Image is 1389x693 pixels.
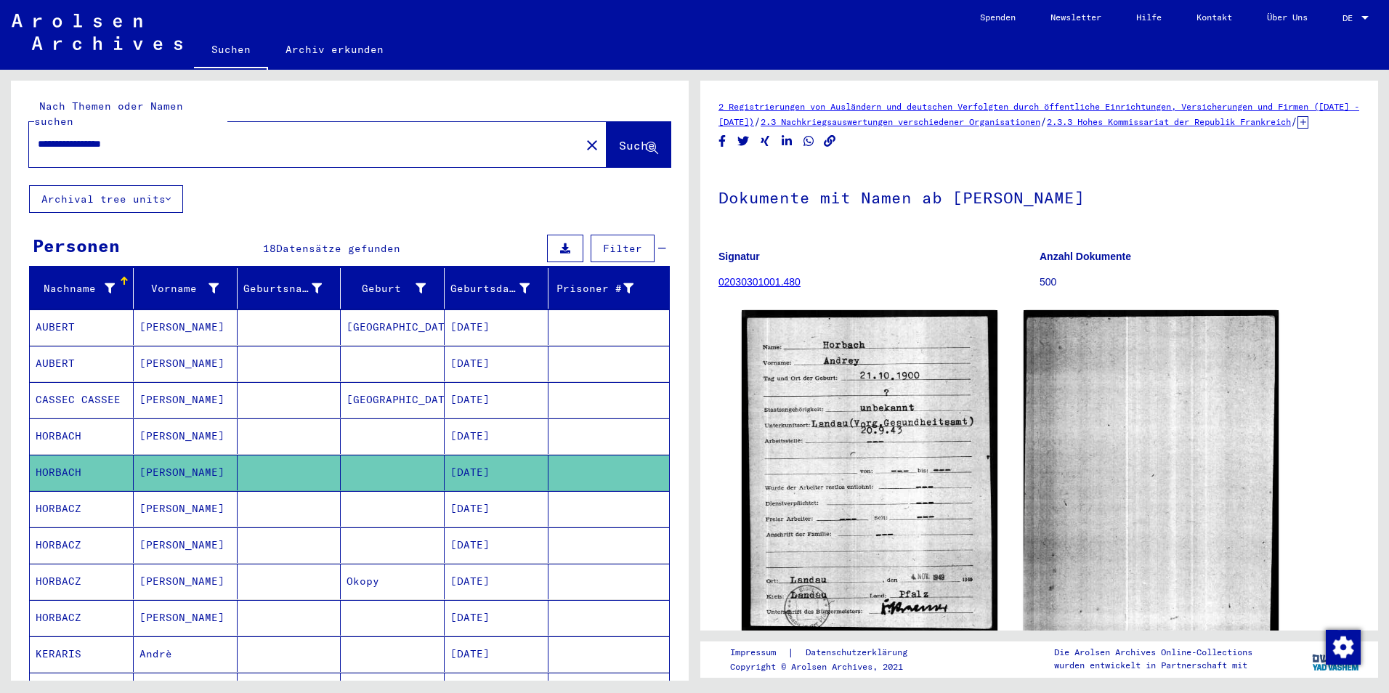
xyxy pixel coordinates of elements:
button: Share on LinkedIn [779,132,795,150]
span: / [754,115,761,128]
span: Filter [603,242,642,255]
img: Zustimmung ändern [1326,630,1361,665]
mat-header-cell: Nachname [30,268,134,309]
p: 500 [1040,275,1360,290]
div: Nachname [36,277,133,300]
mat-cell: [DATE] [445,564,548,599]
div: Geburtsdatum [450,277,548,300]
a: Suchen [194,32,268,70]
mat-cell: HORBACH [30,455,134,490]
a: Impressum [730,645,787,660]
button: Archival tree units [29,185,183,213]
span: 18 [263,242,276,255]
mat-cell: [PERSON_NAME] [134,600,238,636]
div: Geburtsdatum [450,281,530,296]
mat-cell: HORBACZ [30,527,134,563]
button: Suche [607,122,671,167]
mat-cell: [PERSON_NAME] [134,455,238,490]
span: Datensätze gefunden [276,242,400,255]
div: Geburt‏ [347,277,444,300]
div: Geburtsname [243,281,323,296]
button: Share on Xing [758,132,773,150]
mat-label: Nach Themen oder Namen suchen [34,100,183,128]
a: 2.3 Nachkriegsauswertungen verschiedener Organisationen [761,116,1040,127]
b: Signatur [718,251,760,262]
div: | [730,645,925,660]
mat-header-cell: Geburtsdatum [445,268,548,309]
mat-cell: [PERSON_NAME] [134,309,238,345]
div: Prisoner # [554,281,633,296]
div: Vorname [139,277,237,300]
mat-header-cell: Geburtsname [238,268,341,309]
mat-cell: [DATE] [445,455,548,490]
mat-cell: [GEOGRAPHIC_DATA] [341,382,445,418]
mat-cell: [PERSON_NAME] [134,491,238,527]
div: Personen [33,232,120,259]
mat-cell: KERARIS [30,636,134,672]
a: 2 Registrierungen von Ausländern und deutschen Verfolgten durch öffentliche Einrichtungen, Versic... [718,101,1359,127]
a: Archiv erkunden [268,32,401,67]
mat-cell: AUBERT [30,346,134,381]
mat-cell: [DATE] [445,491,548,527]
img: yv_logo.png [1309,641,1364,677]
img: 002.jpg [1024,310,1279,641]
mat-cell: HORBACZ [30,600,134,636]
a: 2.3.3 Hohes Kommissariat der Republik Frankreich [1047,116,1291,127]
button: Share on WhatsApp [801,132,817,150]
p: Copyright © Arolsen Archives, 2021 [730,660,925,673]
a: 02030301001.480 [718,276,801,288]
mat-cell: [DATE] [445,527,548,563]
mat-cell: [DATE] [445,382,548,418]
mat-cell: HORBACZ [30,491,134,527]
a: Datenschutzerklärung [794,645,925,660]
mat-cell: [DATE] [445,418,548,454]
mat-cell: CASSEC CASSEE [30,382,134,418]
mat-icon: close [583,137,601,154]
button: Share on Facebook [715,132,730,150]
mat-cell: [PERSON_NAME] [134,527,238,563]
button: Share on Twitter [736,132,751,150]
mat-cell: [PERSON_NAME] [134,418,238,454]
mat-header-cell: Prisoner # [548,268,669,309]
mat-cell: [GEOGRAPHIC_DATA] [341,309,445,345]
mat-cell: [DATE] [445,600,548,636]
span: Suche [619,138,655,153]
span: / [1040,115,1047,128]
button: Copy link [822,132,838,150]
img: Arolsen_neg.svg [12,14,182,50]
div: Prisoner # [554,277,652,300]
mat-cell: [DATE] [445,636,548,672]
mat-cell: Andrè [134,636,238,672]
div: Geburt‏ [347,281,426,296]
mat-cell: [DATE] [445,346,548,381]
mat-cell: HORBACH [30,418,134,454]
div: Geburtsname [243,277,341,300]
mat-cell: [DATE] [445,309,548,345]
div: Zustimmung ändern [1325,629,1360,664]
p: Die Arolsen Archives Online-Collections [1054,646,1252,659]
mat-cell: [PERSON_NAME] [134,382,238,418]
div: Nachname [36,281,115,296]
img: 001.jpg [742,310,997,634]
button: Filter [591,235,655,262]
mat-cell: [PERSON_NAME] [134,346,238,381]
div: Vorname [139,281,219,296]
p: wurden entwickelt in Partnerschaft mit [1054,659,1252,672]
button: Clear [578,130,607,159]
span: DE [1343,13,1358,23]
mat-header-cell: Vorname [134,268,238,309]
mat-cell: HORBACZ [30,564,134,599]
mat-header-cell: Geburt‏ [341,268,445,309]
mat-cell: Okopy [341,564,445,599]
span: / [1291,115,1297,128]
b: Anzahl Dokumente [1040,251,1131,262]
mat-cell: AUBERT [30,309,134,345]
h1: Dokumente mit Namen ab [PERSON_NAME] [718,164,1360,228]
mat-cell: [PERSON_NAME] [134,564,238,599]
